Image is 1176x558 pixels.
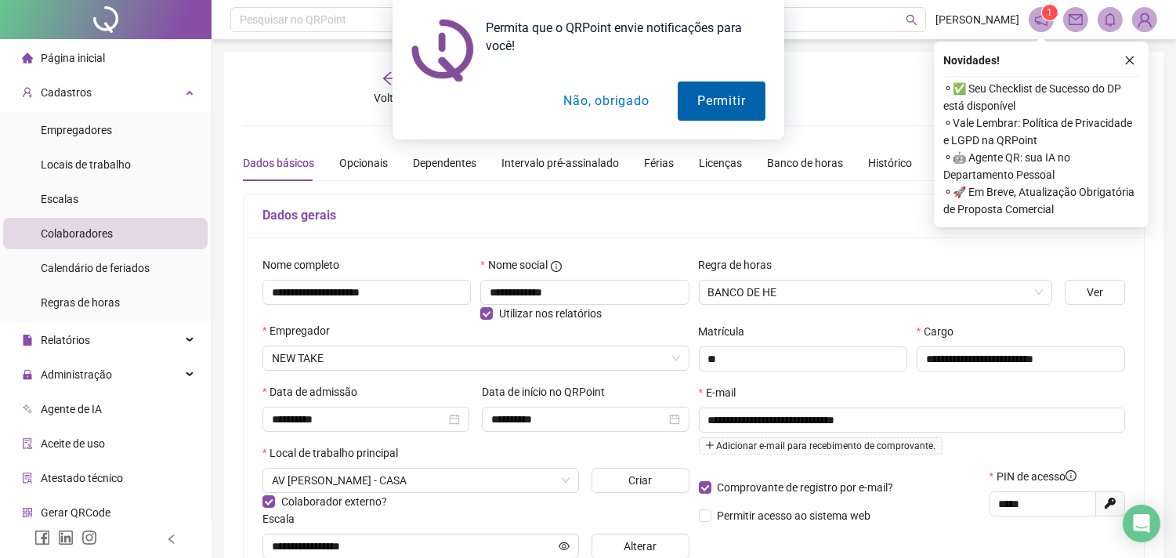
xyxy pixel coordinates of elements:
[41,296,120,309] span: Regras de horas
[559,541,570,552] span: eye
[41,227,113,240] span: Colaboradores
[281,495,387,508] span: Colaborador externo?
[262,510,305,527] label: Escala
[243,154,314,172] div: Dados básicos
[339,154,388,172] div: Opcionais
[624,538,657,555] span: Alterar
[411,19,474,82] img: notification icon
[41,506,110,519] span: Gerar QRCode
[22,369,33,380] span: lock
[708,281,1043,304] span: BANCO DE HE
[592,468,689,493] button: Criar
[166,534,177,545] span: left
[499,307,602,320] span: Utilizar nos relatórios
[41,368,112,381] span: Administração
[272,469,570,492] span: AV PEDRO SEVERINO JUNIOR 289
[678,82,765,121] button: Permitir
[699,323,755,340] label: Matrícula
[58,530,74,545] span: linkedin
[41,472,123,484] span: Atestado técnico
[699,437,943,455] span: Adicionar e-mail para recebimento de comprovante.
[262,256,349,274] label: Nome completo
[718,509,871,522] span: Permitir acesso ao sistema web
[917,323,964,340] label: Cargo
[272,346,680,370] span: NEW TAKE TRANSPORTES E SERVIÇOS
[699,256,783,274] label: Regra de horas
[474,19,765,55] div: Permita que o QRPoint envie notificações para você!
[262,383,367,400] label: Data de admissão
[41,403,102,415] span: Agente de IA
[551,261,562,272] span: info-circle
[943,149,1139,183] span: ⚬ 🤖 Agente QR: sua IA no Departamento Pessoal
[628,472,652,489] span: Criar
[705,440,715,450] span: plus
[22,473,33,484] span: solution
[22,438,33,449] span: audit
[868,154,912,172] div: Histórico
[699,154,742,172] div: Licenças
[22,335,33,346] span: file
[943,183,1139,218] span: ⚬ 🚀 Em Breve, Atualização Obrigatória de Proposta Comercial
[501,154,619,172] div: Intervalo pré-assinalado
[1066,470,1076,481] span: info-circle
[41,437,105,450] span: Aceite de uso
[41,193,78,205] span: Escalas
[644,154,674,172] div: Férias
[767,154,843,172] div: Banco de horas
[81,530,97,545] span: instagram
[1123,505,1160,542] div: Open Intercom Messenger
[41,262,150,274] span: Calendário de feriados
[413,154,476,172] div: Dependentes
[482,383,615,400] label: Data de início no QRPoint
[718,481,894,494] span: Comprovante de registro por e-mail?
[262,206,1125,225] h5: Dados gerais
[1065,280,1125,305] button: Ver
[41,158,131,171] span: Locais de trabalho
[997,468,1076,485] span: PIN de acesso
[34,530,50,545] span: facebook
[22,507,33,518] span: qrcode
[262,444,408,462] label: Local de trabalho principal
[1087,284,1103,301] span: Ver
[262,322,340,339] label: Empregador
[699,384,746,401] label: E-mail
[488,256,548,274] span: Nome social
[544,82,668,121] button: Não, obrigado
[41,334,90,346] span: Relatórios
